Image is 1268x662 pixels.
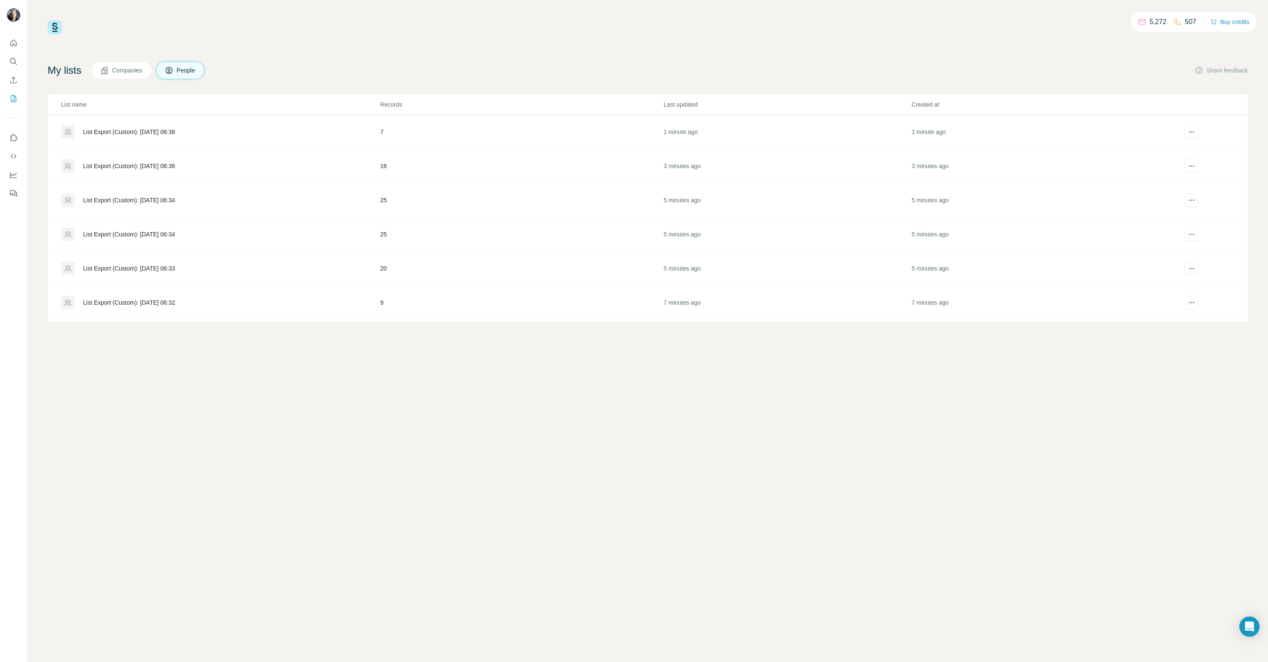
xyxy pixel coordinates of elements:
div: List Export (Custom): [DATE] 06:36 [83,162,175,170]
button: Use Surfe on LinkedIn [7,130,20,145]
td: 23 hours ago [663,320,911,354]
td: 25 [380,217,663,252]
div: List Export (Custom): [DATE] 06:38 [83,128,175,136]
td: 7 [380,115,663,149]
button: Dashboard [7,167,20,182]
td: 7 minutes ago [663,286,911,320]
img: Surfe Logo [48,20,62,35]
button: Use Surfe API [7,149,20,164]
button: Share feedback [1195,66,1248,75]
button: My lists [7,91,20,106]
td: 5 minutes ago [911,252,1159,286]
td: 5 minutes ago [663,217,911,252]
td: 3 minutes ago [663,149,911,183]
div: Open Intercom Messenger [1239,616,1260,637]
div: List Export (Custom): [DATE] 06:33 [83,264,175,273]
td: 16 [380,149,663,183]
button: Search [7,54,20,69]
h4: My lists [48,64,81,77]
button: Buy credits [1210,16,1249,28]
p: Last updated [664,100,911,109]
div: List Export (Custom): [DATE] 06:34 [83,196,175,204]
span: People [177,66,196,75]
button: actions [1185,193,1198,207]
div: List Export (Custom): [DATE] 06:34 [83,230,175,239]
button: actions [1185,159,1198,173]
p: Records [380,100,663,109]
img: Avatar [7,8,20,22]
td: 1 minute ago [663,115,911,149]
button: actions [1185,296,1198,309]
td: 5 minutes ago [911,183,1159,217]
td: 23 hours ago [911,320,1159,354]
button: actions [1185,125,1198,139]
td: 20 [380,252,663,286]
td: 1 minute ago [911,115,1159,149]
p: Created at [912,100,1159,109]
button: Enrich CSV [7,72,20,88]
p: 5,272 [1150,17,1166,27]
td: 7 [380,320,663,354]
span: Companies [112,66,143,75]
td: 5 minutes ago [911,217,1159,252]
button: actions [1185,262,1198,275]
button: Quick start [7,35,20,51]
td: 9 [380,286,663,320]
td: 3 minutes ago [911,149,1159,183]
p: List name [61,100,379,109]
td: 25 [380,183,663,217]
p: 507 [1185,17,1196,27]
button: actions [1185,228,1198,241]
td: 7 minutes ago [911,286,1159,320]
button: Feedback [7,186,20,201]
td: 5 minutes ago [663,252,911,286]
td: 5 minutes ago [663,183,911,217]
div: List Export (Custom): [DATE] 06:32 [83,298,175,307]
